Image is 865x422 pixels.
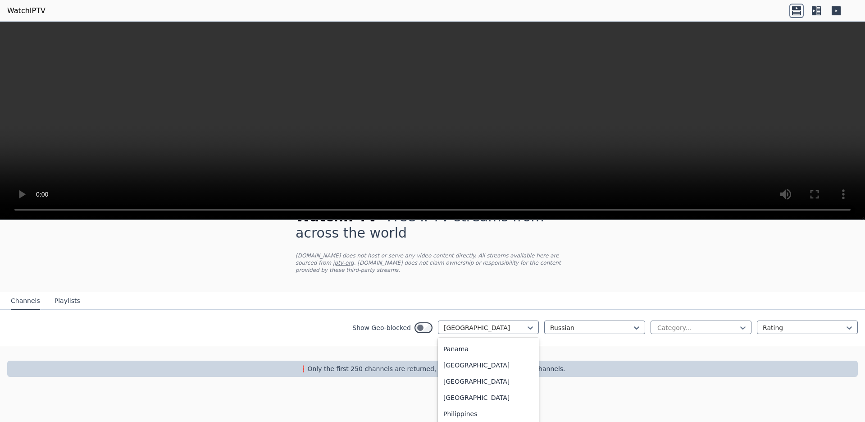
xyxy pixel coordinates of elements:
button: Channels [11,293,40,310]
div: [GEOGRAPHIC_DATA] [438,373,539,390]
h1: - Free IPTV streams from across the world [296,209,569,241]
a: WatchIPTV [7,5,46,16]
div: [GEOGRAPHIC_DATA] [438,357,539,373]
a: iptv-org [333,260,354,266]
p: [DOMAIN_NAME] does not host or serve any video content directly. All streams available here are s... [296,252,569,274]
div: Philippines [438,406,539,422]
div: Panama [438,341,539,357]
div: [GEOGRAPHIC_DATA] [438,390,539,406]
button: Playlists [55,293,80,310]
p: ❗️Only the first 250 channels are returned, use the filters to narrow down channels. [11,364,854,373]
label: Show Geo-blocked [352,323,411,332]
